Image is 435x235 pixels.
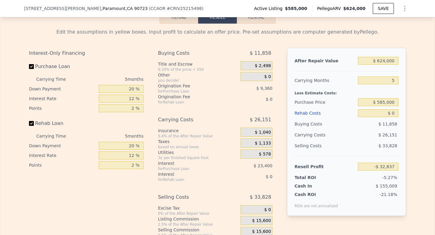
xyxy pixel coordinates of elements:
span: CCAOR [150,6,166,11]
div: ROIs are not annualized [295,197,338,208]
span: $ 578 [259,152,271,157]
div: After Repair Value [295,55,356,66]
div: Interest Rate [29,151,96,160]
div: Resell Profit [295,161,356,172]
span: , CA 90723 [126,6,148,11]
div: for Rehab Loan [158,177,225,182]
div: Rehab Costs [295,108,356,119]
div: Down Payment [29,84,96,94]
div: 0.4% of the After Repair Value [158,134,238,139]
span: $ 26,151 [379,132,397,137]
div: Listing Commission [158,216,238,222]
span: $ 1,133 [255,141,271,146]
span: $ 155,009 [376,184,397,188]
div: 0% of the After Repair Value [158,211,238,216]
div: Cash ROI [295,191,338,197]
div: ( ) [149,5,204,11]
div: Title and Escrow [158,61,238,67]
div: for Purchase Loan [158,166,225,171]
div: Selling Costs [295,140,356,151]
span: $ 0 [266,97,272,102]
span: $ 1,040 [255,130,271,135]
span: $585,000 [285,5,307,11]
div: you decide! [158,78,238,83]
button: SAVE [373,3,394,14]
div: Selling Commission [158,227,238,233]
span: Pellego ARV [317,5,343,11]
div: Excise Tax [158,205,238,211]
div: based on annual taxes [158,145,238,149]
button: Resell [198,11,237,24]
div: Origination Fee [158,83,225,89]
div: Other [158,72,238,78]
div: Down Payment [29,141,96,151]
div: Points [29,160,96,170]
span: -5.27% [382,175,397,180]
div: for Rehab Loan [158,100,225,105]
div: for Purchase Loan [158,89,225,94]
input: Rehab Loan [29,121,34,126]
span: [STREET_ADDRESS][PERSON_NAME] [24,5,101,11]
div: Carrying Months [295,75,356,86]
span: $ 11,858 [250,48,271,59]
span: , Paramount [101,5,147,11]
div: 5 months [78,131,143,141]
div: Carrying Time [36,131,76,141]
div: 3¢ per Finished Square Foot [158,155,238,160]
input: Purchase Loan [29,64,34,69]
span: $ 23,400 [254,163,272,168]
div: Points [29,103,96,113]
span: -21.18% [380,192,397,197]
div: Interest [158,171,225,177]
label: Purchase Loan [29,61,96,72]
div: Insurance [158,128,238,134]
div: Origination Fee [158,94,225,100]
span: $ 26,151 [250,114,271,125]
span: $ 33,828 [379,143,397,148]
div: 0.33% of the price + 550 [158,67,238,72]
div: Edit the assumptions in yellow boxes. Input profit to calculate an offer price. Pre-set assumptio... [29,28,406,36]
span: Active Listing [254,5,285,11]
span: $ 11,858 [379,122,397,126]
span: $624,000 [343,6,366,11]
span: $ 15,600 [252,229,271,234]
span: $ 0 [266,174,272,179]
button: Rehab [159,11,198,24]
div: Carrying Costs [295,129,332,140]
button: Show Options [399,2,411,15]
span: # CRIV25215498 [167,6,202,11]
div: Cash In [295,183,332,189]
span: $ 2,498 [255,63,271,69]
span: $ 33,828 [250,192,271,203]
div: Utilities [158,149,238,155]
div: Carrying Time [36,74,76,84]
div: Total ROI [295,175,332,181]
div: Buying Costs [295,119,356,129]
div: Selling Costs [158,192,225,203]
div: Taxes [158,139,238,145]
div: 2.5% of the After Repair Value [158,222,238,227]
span: $ 9,360 [256,86,272,91]
div: 5 months [78,74,143,84]
div: Buying Costs [158,48,225,59]
label: Rehab Loan [29,118,96,129]
span: $ 15,600 [252,218,271,224]
div: Interest [158,160,225,166]
div: Interest Rate [29,94,96,103]
span: $ 0 [264,207,271,213]
div: Less Estimate Costs: [295,86,398,97]
div: Interest-Only Financing [29,48,143,59]
span: $ 0 [264,74,271,80]
button: Rental [237,11,275,24]
div: Carrying Costs [158,114,225,125]
div: Purchase Price [295,97,356,108]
